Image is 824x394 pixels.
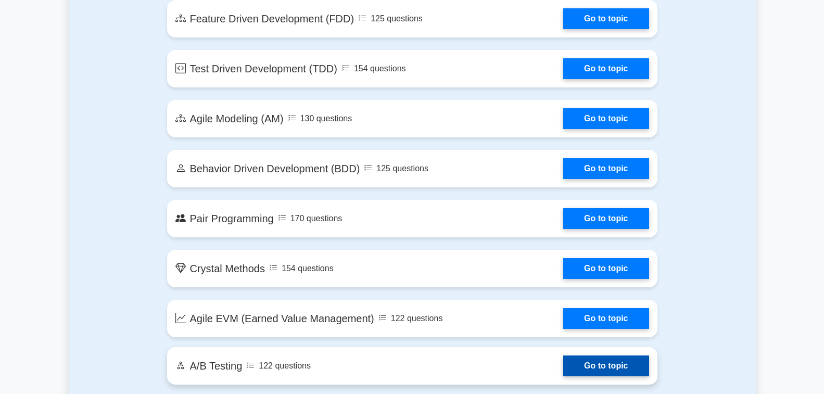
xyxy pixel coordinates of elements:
a: Go to topic [563,108,649,129]
a: Go to topic [563,8,649,29]
a: Go to topic [563,355,649,376]
a: Go to topic [563,258,649,279]
a: Go to topic [563,308,649,329]
a: Go to topic [563,58,649,79]
a: Go to topic [563,158,649,179]
a: Go to topic [563,208,649,229]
